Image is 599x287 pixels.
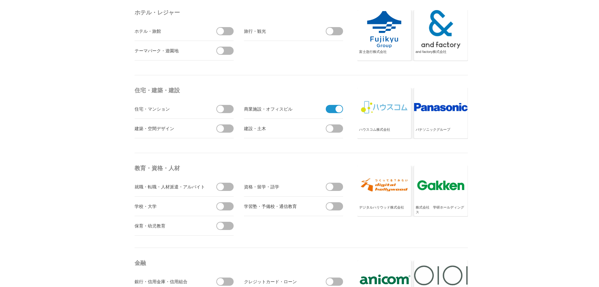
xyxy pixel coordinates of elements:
[135,47,205,55] div: テーマパーク・遊園地
[135,7,345,18] h4: ホテル・レジャー
[135,202,205,210] div: 学校・大学
[416,127,466,137] div: パナソニックグループ
[135,278,205,285] div: 銀行・信用金庫・信用組合
[244,183,315,191] div: 資格・留学・語学
[359,205,409,215] div: デジタルハリウッド株式会社
[244,27,315,35] div: 旅行・観光
[135,222,205,230] div: 保育・幼児教育
[244,105,315,113] div: 商業施設・オフィスビル
[244,278,315,285] div: クレジットカード・ローン
[135,257,345,269] h4: 金融
[135,163,345,174] h4: 教育・資格・人材
[359,49,409,60] div: 富士急行株式会社
[135,124,205,132] div: 建築・空間デザイン
[135,183,205,191] div: 就職・転職・人材派遣・アルバイト
[359,127,409,137] div: ハウスコム株式会社
[244,124,315,132] div: 建設・土木
[416,49,466,60] div: and factory株式会社
[416,205,466,215] div: 株式会社 学研ホールディングス
[135,85,345,96] h4: 住宅・建築・建設
[135,105,205,113] div: 住宅・マンション
[135,27,205,35] div: ホテル・旅館
[244,202,315,210] div: 学習塾・予備校・通信教育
